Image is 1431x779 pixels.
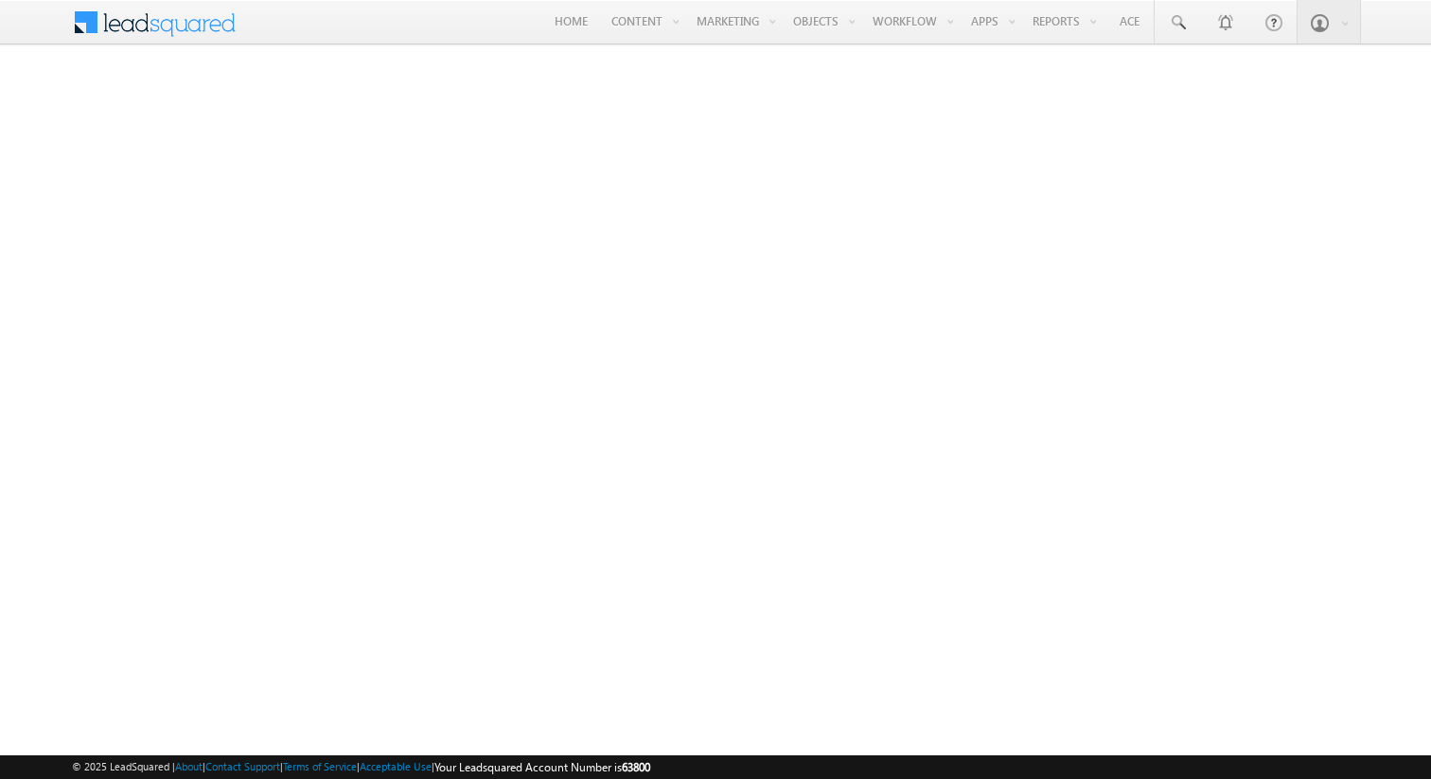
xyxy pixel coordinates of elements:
a: Terms of Service [283,760,357,772]
span: Your Leadsquared Account Number is [434,760,650,774]
a: Contact Support [205,760,280,772]
a: Acceptable Use [360,760,432,772]
span: 63800 [622,760,650,774]
span: © 2025 LeadSquared | | | | | [72,758,650,776]
a: About [175,760,203,772]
